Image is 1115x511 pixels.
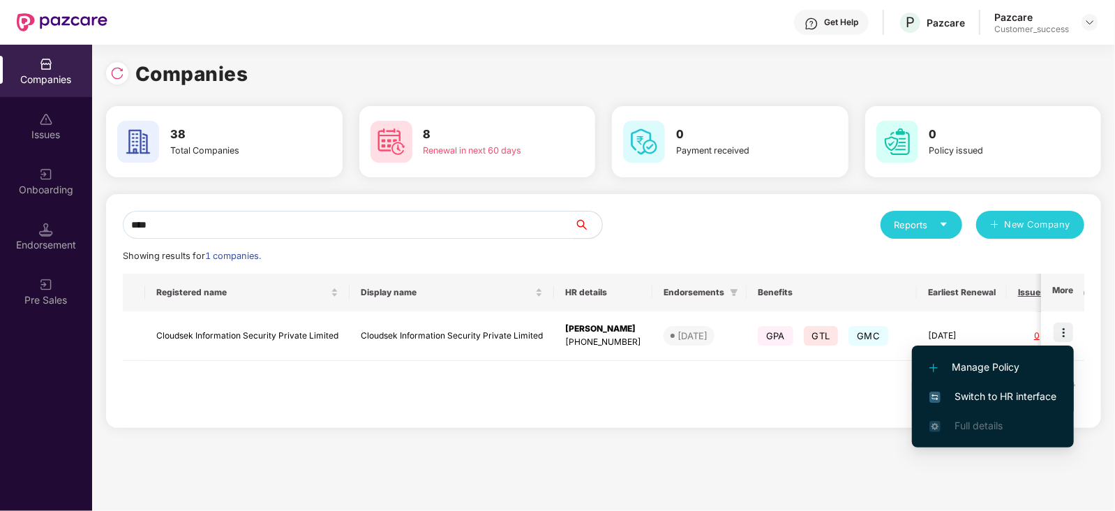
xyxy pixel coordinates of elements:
img: svg+xml;base64,PHN2ZyB3aWR0aD0iMjAiIGhlaWdodD0iMjAiIHZpZXdCb3g9IjAgMCAyMCAyMCIgZmlsbD0ibm9uZSIgeG... [39,168,53,182]
span: search [574,219,602,230]
img: icon [1054,323,1073,342]
span: New Company [1005,218,1071,232]
span: Full details [955,420,1003,431]
span: Showing results for [123,251,261,261]
div: Policy issued [929,144,1049,158]
span: Switch to HR interface [929,389,1056,404]
th: Registered name [145,274,350,311]
div: [DATE] [678,329,708,343]
img: svg+xml;base64,PHN2ZyB4bWxucz0iaHR0cDovL3d3dy53My5vcmcvMjAwMC9zdmciIHdpZHRoPSI2MCIgaGVpZ2h0PSI2MC... [117,121,159,163]
span: Manage Policy [929,360,1056,375]
span: P [906,14,915,31]
img: svg+xml;base64,PHN2ZyB4bWxucz0iaHR0cDovL3d3dy53My5vcmcvMjAwMC9zdmciIHdpZHRoPSIxNi4zNjMiIGhlaWdodD... [929,421,941,432]
span: Issues [1018,287,1045,298]
h3: 0 [929,126,1049,144]
td: [DATE] [917,311,1007,361]
th: Display name [350,274,554,311]
div: Payment received [676,144,796,158]
img: svg+xml;base64,PHN2ZyB4bWxucz0iaHR0cDovL3d3dy53My5vcmcvMjAwMC9zdmciIHdpZHRoPSIxMi4yMDEiIGhlaWdodD... [929,364,938,372]
th: Earliest Renewal [917,274,1007,311]
div: Reports [895,218,948,232]
img: svg+xml;base64,PHN2ZyB3aWR0aD0iMTQuNSIgaGVpZ2h0PSIxNC41IiB2aWV3Qm94PSIwIDAgMTYgMTYiIGZpbGw9Im5vbm... [39,223,53,237]
span: GPA [758,326,793,346]
img: svg+xml;base64,PHN2ZyB4bWxucz0iaHR0cDovL3d3dy53My5vcmcvMjAwMC9zdmciIHdpZHRoPSI2MCIgaGVpZ2h0PSI2MC... [371,121,412,163]
img: svg+xml;base64,PHN2ZyBpZD0iRHJvcGRvd24tMzJ4MzIiIHhtbG5zPSJodHRwOi8vd3d3LnczLm9yZy8yMDAwL3N2ZyIgd2... [1084,17,1095,28]
img: svg+xml;base64,PHN2ZyB4bWxucz0iaHR0cDovL3d3dy53My5vcmcvMjAwMC9zdmciIHdpZHRoPSI2MCIgaGVpZ2h0PSI2MC... [876,121,918,163]
div: Get Help [824,17,858,28]
span: GTL [804,326,839,346]
div: [PHONE_NUMBER] [565,336,641,349]
button: search [574,211,603,239]
th: Benefits [747,274,917,311]
div: Renewal in next 60 days [424,144,544,158]
h3: 8 [424,126,544,144]
h3: 38 [170,126,290,144]
img: svg+xml;base64,PHN2ZyB3aWR0aD0iMjAiIGhlaWdodD0iMjAiIHZpZXdCb3g9IjAgMCAyMCAyMCIgZmlsbD0ibm9uZSIgeG... [39,278,53,292]
button: plusNew Company [976,211,1084,239]
img: svg+xml;base64,PHN2ZyB4bWxucz0iaHR0cDovL3d3dy53My5vcmcvMjAwMC9zdmciIHdpZHRoPSIxNiIgaGVpZ2h0PSIxNi... [929,392,941,403]
div: Pazcare [994,10,1069,24]
span: Registered name [156,287,328,298]
th: HR details [554,274,652,311]
img: svg+xml;base64,PHN2ZyB4bWxucz0iaHR0cDovL3d3dy53My5vcmcvMjAwMC9zdmciIHdpZHRoPSI2MCIgaGVpZ2h0PSI2MC... [623,121,665,163]
img: New Pazcare Logo [17,13,107,31]
span: plus [990,220,999,231]
td: Cloudsek Information Security Private Limited [350,311,554,361]
span: filter [730,288,738,297]
h3: 0 [676,126,796,144]
img: svg+xml;base64,PHN2ZyBpZD0iSXNzdWVzX2Rpc2FibGVkIiB4bWxucz0iaHR0cDovL3d3dy53My5vcmcvMjAwMC9zdmciIH... [39,112,53,126]
span: caret-down [939,220,948,229]
div: [PERSON_NAME] [565,323,641,336]
th: Issues [1007,274,1067,311]
span: Display name [361,287,532,298]
div: Total Companies [170,144,290,158]
div: Pazcare [927,16,965,29]
img: svg+xml;base64,PHN2ZyBpZD0iQ29tcGFuaWVzIiB4bWxucz0iaHR0cDovL3d3dy53My5vcmcvMjAwMC9zdmciIHdpZHRoPS... [39,57,53,71]
span: Endorsements [664,287,724,298]
h1: Companies [135,59,248,89]
img: svg+xml;base64,PHN2ZyBpZD0iUmVsb2FkLTMyeDMyIiB4bWxucz0iaHR0cDovL3d3dy53My5vcmcvMjAwMC9zdmciIHdpZH... [110,66,124,80]
span: GMC [848,326,888,346]
td: Cloudsek Information Security Private Limited [145,311,350,361]
span: filter [727,284,741,301]
span: 1 companies. [205,251,261,261]
div: Customer_success [994,24,1069,35]
img: svg+xml;base64,PHN2ZyBpZD0iSGVscC0zMngzMiIgeG1sbnM9Imh0dHA6Ly93d3cudzMub3JnLzIwMDAvc3ZnIiB3aWR0aD... [805,17,818,31]
div: 0 [1018,329,1056,343]
th: More [1041,274,1084,311]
